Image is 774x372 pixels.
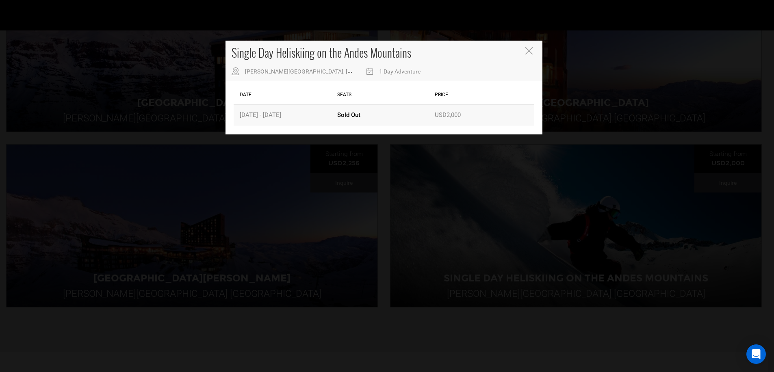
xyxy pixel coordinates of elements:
[337,111,360,119] sold: Sold Out
[238,85,335,104] div: Date
[245,68,458,75] span: [PERSON_NAME][GEOGRAPHIC_DATA], [GEOGRAPHIC_DATA], [GEOGRAPHIC_DATA]
[433,105,530,125] div: USD2,000
[379,68,421,75] span: 1 Day Adventure
[746,344,766,364] div: Open Intercom Messenger
[525,47,534,56] button: Close
[335,85,433,104] div: Seats
[232,44,411,61] span: Single Day Heliskiing on the Andes Mountains
[433,85,530,104] div: Price
[238,105,335,125] div: [DATE] - [DATE]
